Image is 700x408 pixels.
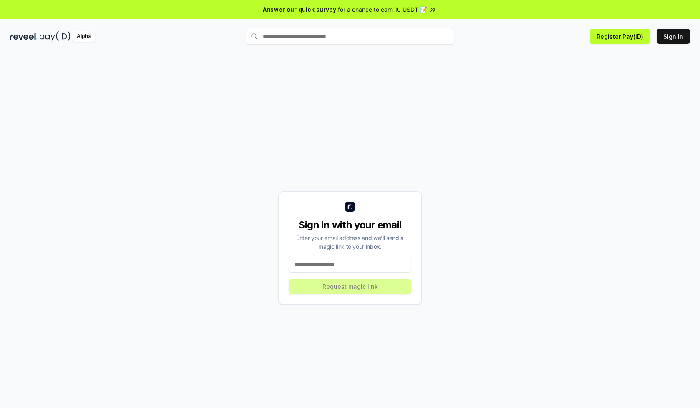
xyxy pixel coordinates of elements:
button: Register Pay(ID) [590,29,650,44]
div: Sign in with your email [289,218,411,232]
div: Alpha [72,31,95,42]
img: reveel_dark [10,31,38,42]
button: Sign In [657,29,690,44]
span: Answer our quick survey [263,5,336,14]
span: for a chance to earn 10 USDT 📝 [338,5,427,14]
img: pay_id [40,31,70,42]
div: Enter your email address and we’ll send a magic link to your inbox. [289,233,411,251]
img: logo_small [345,202,355,212]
